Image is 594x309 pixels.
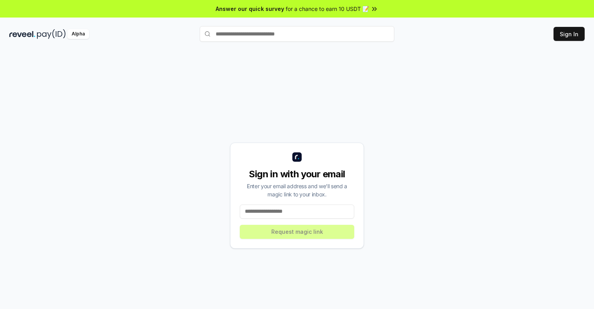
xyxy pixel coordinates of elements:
[216,5,284,13] span: Answer our quick survey
[9,29,35,39] img: reveel_dark
[286,5,369,13] span: for a chance to earn 10 USDT 📝
[37,29,66,39] img: pay_id
[554,27,585,41] button: Sign In
[67,29,89,39] div: Alpha
[240,168,354,180] div: Sign in with your email
[240,182,354,198] div: Enter your email address and we’ll send a magic link to your inbox.
[292,152,302,162] img: logo_small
